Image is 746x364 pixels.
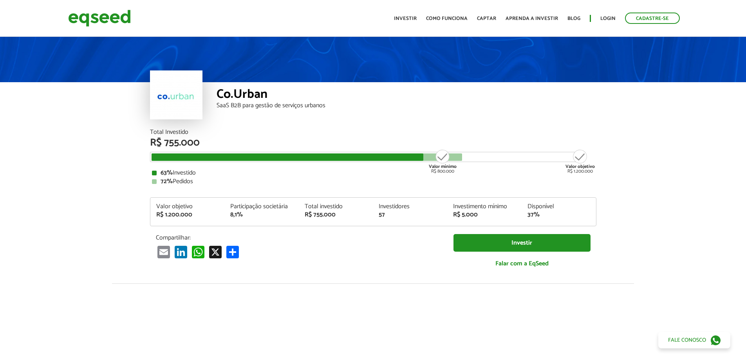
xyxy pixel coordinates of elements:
strong: Valor mínimo [429,163,457,170]
a: Investir [453,234,591,252]
a: Partilhar [225,245,240,258]
a: LinkedIn [173,245,189,258]
div: 57 [379,212,441,218]
div: Investido [152,170,594,176]
a: Blog [567,16,580,21]
div: Pedidos [152,178,594,185]
div: 37% [527,212,590,218]
div: R$ 5.000 [453,212,516,218]
strong: Valor objetivo [565,163,595,170]
div: R$ 1.200.000 [156,212,219,218]
div: R$ 1.200.000 [565,149,595,174]
div: Participação societária [230,204,293,210]
a: Login [600,16,616,21]
a: WhatsApp [190,245,206,258]
a: Falar com a EqSeed [453,256,591,272]
strong: 63% [161,168,173,178]
a: X [208,245,223,258]
div: Investidores [379,204,441,210]
div: Valor objetivo [156,204,219,210]
img: EqSeed [68,8,131,29]
a: Email [156,245,172,258]
div: R$ 755.000 [305,212,367,218]
p: Compartilhar: [156,234,442,241]
a: Captar [477,16,496,21]
strong: 72% [161,176,173,187]
a: Como funciona [426,16,468,21]
a: Fale conosco [658,332,730,348]
div: Total investido [305,204,367,210]
a: Cadastre-se [625,13,680,24]
div: Disponível [527,204,590,210]
div: SaaS B2B para gestão de serviços urbanos [217,103,596,109]
div: R$ 755.000 [150,138,596,148]
a: Investir [394,16,417,21]
div: Co.Urban [217,88,596,103]
div: R$ 800.000 [428,149,457,174]
div: 8,1% [230,212,293,218]
a: Aprenda a investir [506,16,558,21]
div: Total Investido [150,129,596,135]
div: Investimento mínimo [453,204,516,210]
